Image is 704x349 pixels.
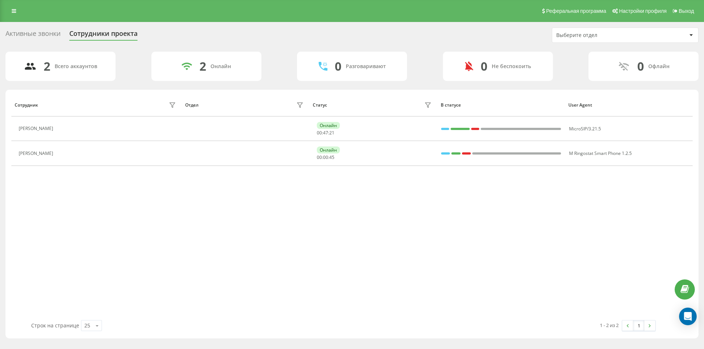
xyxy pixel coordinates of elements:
[84,322,90,329] div: 25
[335,59,341,73] div: 0
[568,103,689,108] div: User Agent
[317,130,334,135] div: : :
[633,320,644,331] a: 1
[346,63,386,70] div: Разговаривают
[441,103,562,108] div: В статусе
[637,59,644,73] div: 0
[329,154,334,160] span: 45
[15,103,38,108] div: Сотрудник
[600,322,619,329] div: 1 - 2 из 2
[569,150,632,156] span: M Ringostat Smart Phone 1.2.5
[69,30,137,41] div: Сотрудники проекта
[199,59,206,73] div: 2
[317,146,340,153] div: Онлайн
[323,130,328,136] span: 47
[481,59,487,73] div: 0
[210,63,231,70] div: Онлайн
[679,308,697,325] div: Open Intercom Messenger
[546,8,606,14] span: Реферальная программа
[619,8,667,14] span: Настройки профиля
[55,63,97,70] div: Всего аккаунтов
[569,126,601,132] span: MicroSIP/3.21.5
[679,8,694,14] span: Выход
[317,130,322,136] span: 00
[648,63,670,70] div: Офлайн
[329,130,334,136] span: 21
[492,63,531,70] div: Не беспокоить
[5,30,60,41] div: Активные звонки
[323,154,328,160] span: 00
[31,322,79,329] span: Строк на странице
[317,122,340,129] div: Онлайн
[19,126,55,131] div: [PERSON_NAME]
[185,103,198,108] div: Отдел
[317,155,334,160] div: : :
[556,32,644,38] div: Выберите отдел
[317,154,322,160] span: 00
[44,59,50,73] div: 2
[313,103,327,108] div: Статус
[19,151,55,156] div: [PERSON_NAME]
